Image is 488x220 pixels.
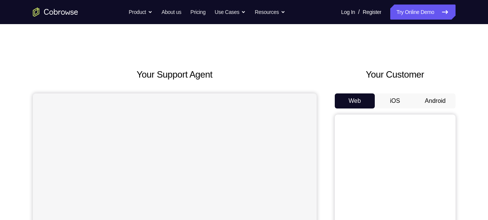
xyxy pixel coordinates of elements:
[415,93,456,108] button: Android
[358,8,360,17] span: /
[162,5,181,20] a: About us
[33,8,78,17] a: Go to the home page
[363,5,381,20] a: Register
[335,68,456,81] h2: Your Customer
[341,5,355,20] a: Log In
[335,93,375,108] button: Web
[190,5,205,20] a: Pricing
[215,5,246,20] button: Use Cases
[33,68,317,81] h2: Your Support Agent
[129,5,152,20] button: Product
[390,5,455,20] a: Try Online Demo
[375,93,415,108] button: iOS
[255,5,285,20] button: Resources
